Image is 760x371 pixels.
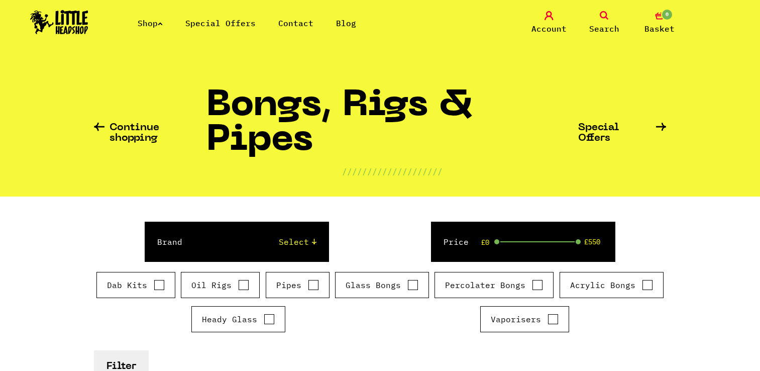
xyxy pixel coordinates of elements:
[202,313,275,325] label: Heady Glass
[30,10,88,34] img: Little Head Shop Logo
[491,313,559,325] label: Vaporisers
[584,238,600,246] span: £550
[589,23,619,35] span: Search
[570,279,653,291] label: Acrylic Bongs
[342,165,443,177] p: ////////////////////
[138,18,163,28] a: Shop
[94,123,206,144] a: Continue shopping
[278,18,313,28] a: Contact
[191,279,249,291] label: Oil Rigs
[661,9,673,21] span: 0
[578,123,667,144] a: Special Offers
[444,236,469,248] label: Price
[206,89,578,165] h1: Bongs, Rigs & Pipes
[579,11,629,35] a: Search
[531,23,567,35] span: Account
[644,23,675,35] span: Basket
[276,279,319,291] label: Pipes
[336,18,356,28] a: Blog
[481,238,489,246] span: £0
[346,279,418,291] label: Glass Bongs
[634,11,685,35] a: 0 Basket
[157,236,182,248] label: Brand
[185,18,256,28] a: Special Offers
[107,279,165,291] label: Dab Kits
[445,279,543,291] label: Percolater Bongs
